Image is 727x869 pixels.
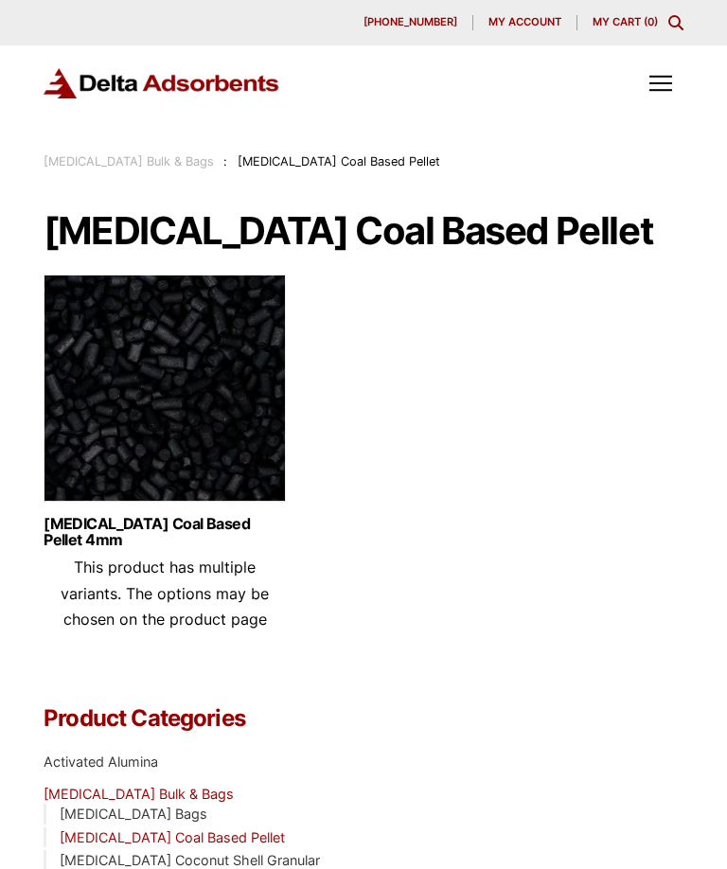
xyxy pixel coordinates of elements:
a: [MEDICAL_DATA] Bulk & Bags [44,786,234,802]
a: [MEDICAL_DATA] Coconut Shell Granular [60,852,320,868]
a: [MEDICAL_DATA] Coal Based Pellet [60,829,285,845]
a: [PHONE_NUMBER] [348,15,473,30]
span: : [223,154,227,168]
span: This product has multiple variants. The options may be chosen on the product page [61,558,269,628]
span: My account [488,17,561,27]
span: [PHONE_NUMBER] [363,17,457,27]
a: [MEDICAL_DATA] Bulk & Bags [44,154,214,168]
a: Activated Alumina [44,754,158,770]
img: Activated Carbon 4mm Pellets [44,275,286,511]
span: [MEDICAL_DATA] Coal Based Pellet [238,154,440,168]
a: My Cart (0) [593,15,658,28]
a: [MEDICAL_DATA] Coal Based Pellet 4mm [44,516,286,548]
span: 0 [647,15,654,28]
h1: [MEDICAL_DATA] Coal Based Pellet [44,210,683,252]
a: [MEDICAL_DATA] Bags [60,806,207,822]
div: Toggle Off Canvas Content [638,61,683,106]
h4: Product Categories [44,707,683,730]
a: My account [473,15,577,30]
img: Delta Adsorbents [44,68,280,99]
div: Toggle Modal Content [668,15,683,30]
